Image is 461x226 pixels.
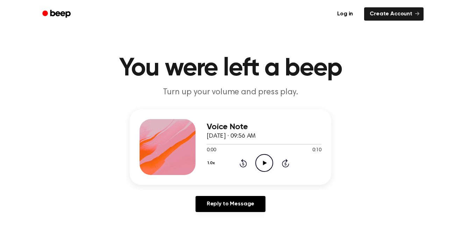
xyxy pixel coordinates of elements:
a: Log in [330,6,360,22]
span: 0:00 [207,147,216,154]
a: Beep [37,7,77,21]
span: 0:10 [312,147,321,154]
p: Turn up your volume and press play. [96,87,365,98]
h3: Voice Note [207,122,321,132]
a: Reply to Message [196,196,265,212]
button: 1.0x [207,157,217,169]
a: Create Account [364,7,424,21]
span: [DATE] · 09:56 AM [207,133,256,139]
h1: You were left a beep [51,56,410,81]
